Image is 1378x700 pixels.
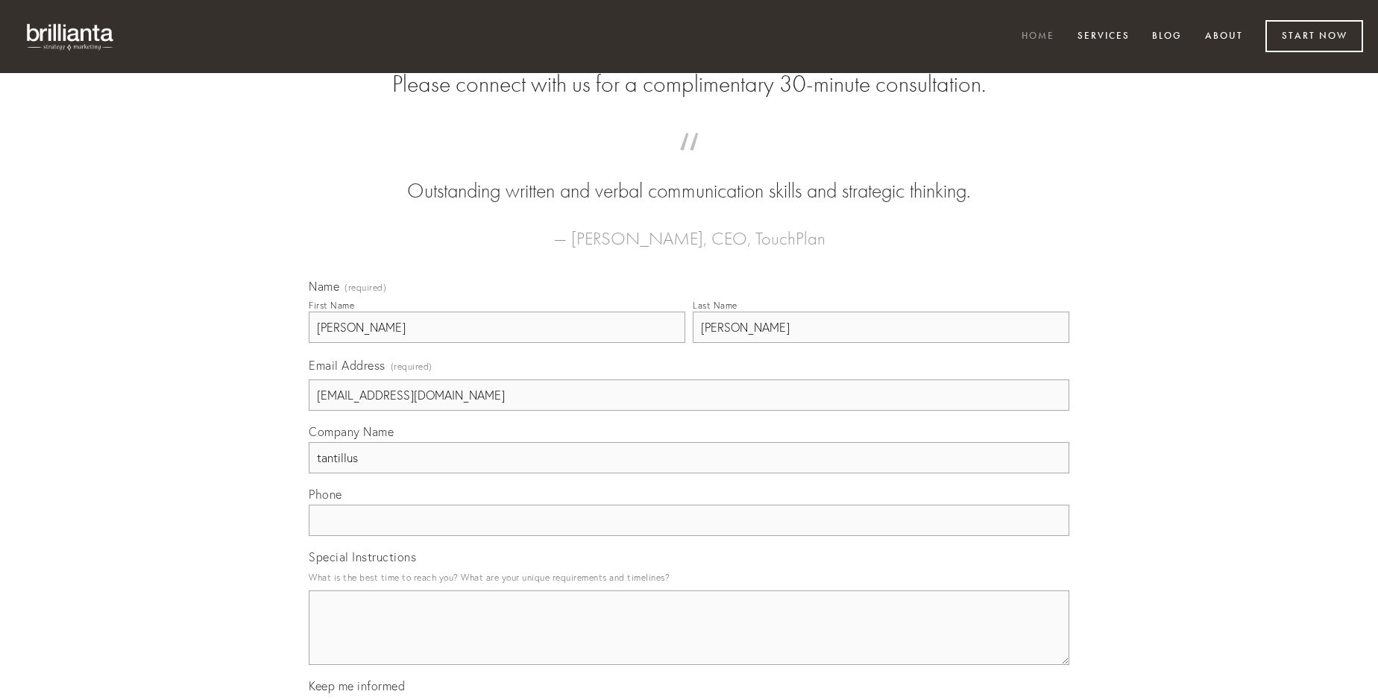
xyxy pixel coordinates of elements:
[391,356,432,376] span: (required)
[15,15,127,58] img: brillianta - research, strategy, marketing
[333,148,1045,206] blockquote: Outstanding written and verbal communication skills and strategic thinking.
[309,567,1069,587] p: What is the best time to reach you? What are your unique requirements and timelines?
[309,358,386,373] span: Email Address
[1265,20,1363,52] a: Start Now
[309,424,394,439] span: Company Name
[693,300,737,311] div: Last Name
[1068,25,1139,49] a: Services
[333,148,1045,177] span: “
[333,206,1045,253] figcaption: — [PERSON_NAME], CEO, TouchPlan
[309,549,416,564] span: Special Instructions
[1012,25,1064,49] a: Home
[309,487,342,502] span: Phone
[309,279,339,294] span: Name
[309,300,354,311] div: First Name
[1195,25,1253,49] a: About
[1142,25,1192,49] a: Blog
[309,678,405,693] span: Keep me informed
[309,70,1069,98] h2: Please connect with us for a complimentary 30-minute consultation.
[344,283,386,292] span: (required)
